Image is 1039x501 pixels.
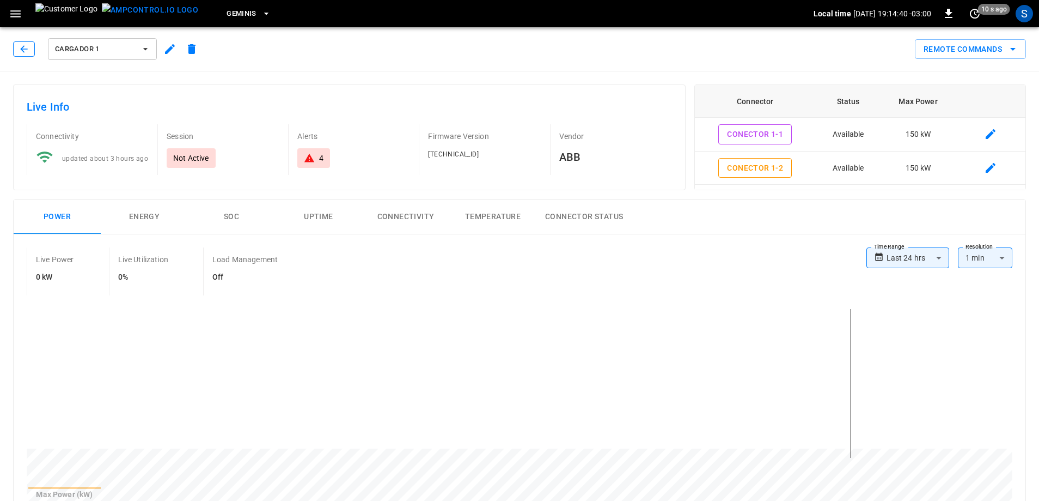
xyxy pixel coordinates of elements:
button: set refresh interval [966,5,983,22]
p: Connectivity [36,131,149,142]
div: 4 [319,153,323,164]
div: 1 min [958,248,1012,268]
td: Available [816,152,881,185]
p: [DATE] 19:14:40 -03:00 [853,8,931,19]
div: Last 24 hrs [887,248,949,268]
button: Energy [101,200,188,234]
label: Time Range [874,243,904,251]
img: Customer Logo [35,3,97,24]
p: Load Management [212,254,278,265]
button: Uptime [275,200,362,234]
th: Max Power [881,85,956,118]
th: Status [816,85,881,118]
span: Geminis [227,8,256,20]
p: Alerts [297,131,410,142]
p: Session [167,131,279,142]
td: 150 kW [881,152,956,185]
p: Live Utilization [118,254,168,265]
p: Live Power [36,254,74,265]
button: SOC [188,200,275,234]
button: Geminis [222,3,275,25]
button: Connectivity [362,200,449,234]
div: profile-icon [1016,5,1033,22]
span: updated about 3 hours ago [62,155,148,162]
p: Not Active [173,153,209,164]
img: ampcontrol.io logo [102,3,198,17]
p: Vendor [559,131,672,142]
h6: ABB [559,148,672,166]
button: Remote Commands [915,39,1026,59]
p: Local time [814,8,851,19]
span: Cargador 1 [55,43,136,56]
p: Firmware Version [428,131,541,142]
table: connector table [695,85,1025,252]
button: Conector 1-2 [718,158,792,178]
td: Available [816,185,881,219]
button: Power [14,200,101,234]
h6: 0% [118,271,168,283]
th: Connector [695,85,816,118]
h6: 0 kW [36,271,74,283]
h6: Off [212,271,278,283]
button: Conector 1-1 [718,124,792,144]
button: Connector Status [536,200,632,234]
h6: Live Info [27,98,672,116]
td: Available [816,118,881,152]
span: [TECHNICAL_ID] [428,150,479,158]
span: 10 s ago [978,4,1010,15]
button: Temperature [449,200,536,234]
td: 150 kW [881,118,956,152]
td: 150 kW [881,185,956,219]
label: Resolution [965,243,993,251]
button: Cargador 1 [48,38,157,60]
div: remote commands options [915,39,1026,59]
